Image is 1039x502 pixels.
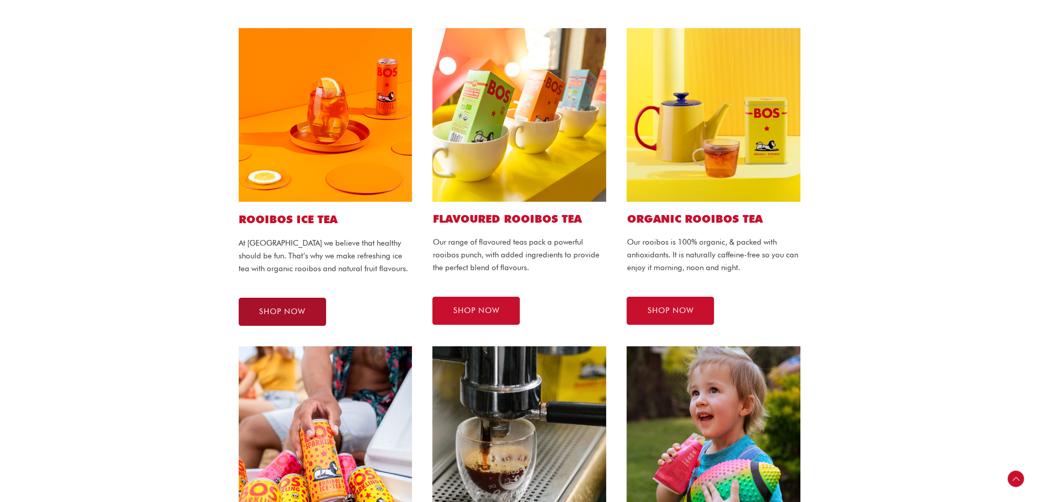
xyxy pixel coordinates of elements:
[239,237,412,275] p: At [GEOGRAPHIC_DATA] we believe that healthy should be fun. That’s why we make refreshing ice tea...
[627,212,800,226] h2: Organic ROOIBOS TEA
[432,212,606,226] h2: Flavoured ROOIBOS TEA
[432,297,520,325] a: SHOP NOW
[239,212,412,227] h1: ROOIBOS ICE TEA
[259,308,306,316] span: SHOP NOW
[647,307,694,315] span: SHOP NOW
[432,236,606,274] p: Our range of flavoured teas pack a powerful rooibos punch, with added ingredients to provide the ...
[239,298,326,326] a: SHOP NOW
[627,236,800,274] p: Our rooibos is 100% organic, & packed with antioxidants. It is naturally caffeine-free so you can...
[627,297,714,325] a: SHOP NOW
[453,307,499,315] span: SHOP NOW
